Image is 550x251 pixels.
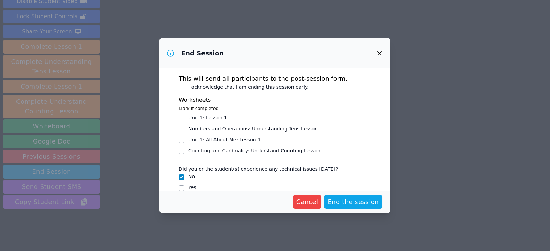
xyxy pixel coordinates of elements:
label: I acknowledge that I am ending this session early. [188,84,309,90]
h3: Worksheets [179,96,371,104]
div: Unit 1 : Lesson 1 [188,114,227,121]
div: Counting and Cardinality : Understand Counting Lesson [188,147,320,154]
label: No [188,174,195,179]
button: End the session [324,195,382,209]
div: Numbers and Operations : Understanding Tens Lesson [188,125,318,132]
span: End the session [328,197,379,207]
h3: End Session [181,49,223,57]
div: Unit 1: All About Me : Lesson 1 [188,136,261,143]
label: Yes [188,185,196,190]
span: Cancel [296,197,318,207]
small: Mark if completed [179,106,219,111]
legend: Did you or the student(s) experience any technical issues [DATE]? [179,163,338,173]
p: This will send all participants to the post-session form. [179,74,371,83]
button: Cancel [293,195,322,209]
